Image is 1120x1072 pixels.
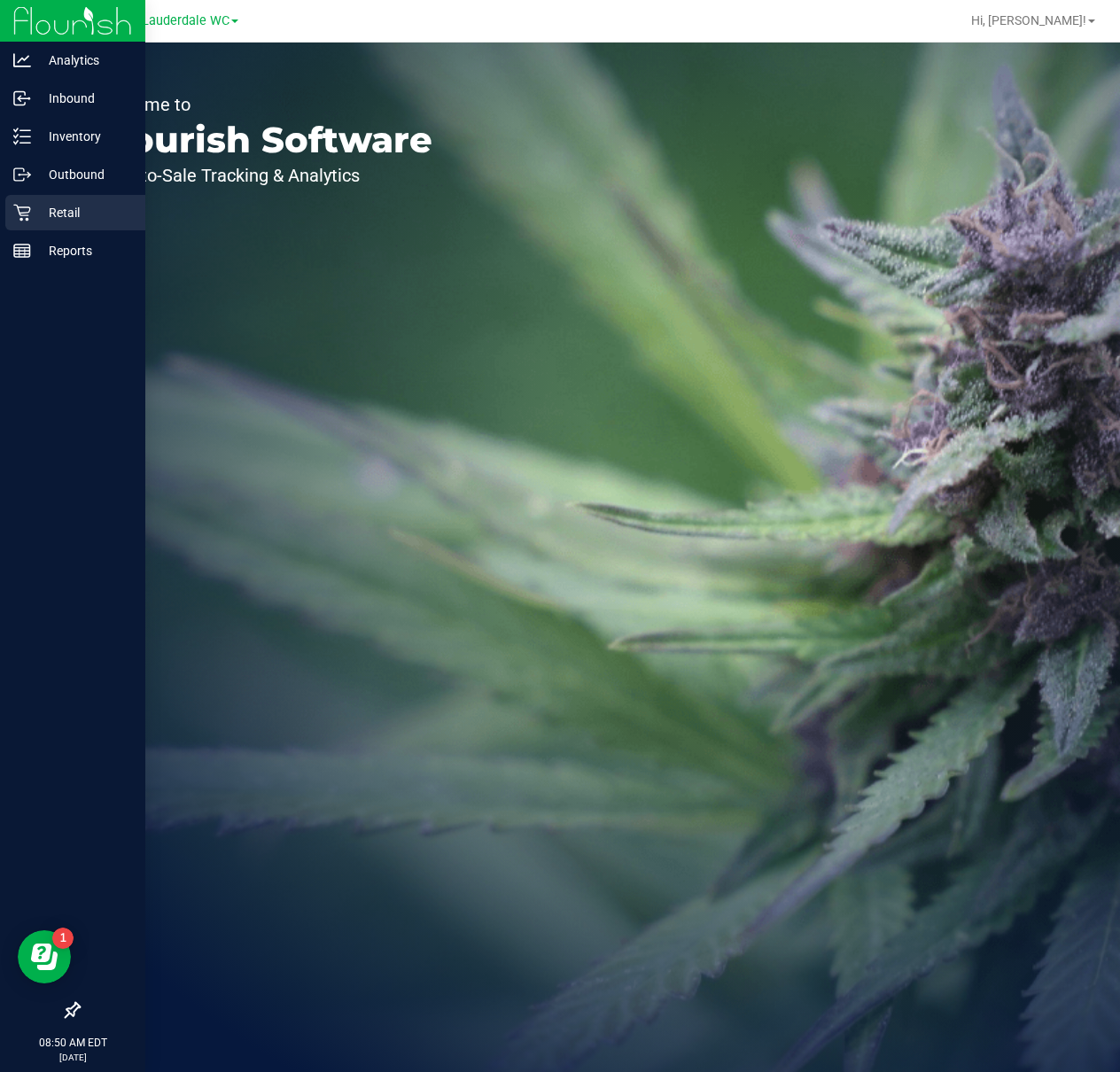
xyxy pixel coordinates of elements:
p: Outbound [31,164,137,185]
inline-svg: Inventory [13,128,31,145]
p: [DATE] [8,1051,137,1064]
span: Hi, [PERSON_NAME]! [971,13,1086,27]
p: Flourish Software [96,122,432,158]
p: Analytics [31,50,137,71]
p: Welcome to [96,96,432,113]
inline-svg: Reports [13,242,31,260]
p: Retail [31,202,137,223]
inline-svg: Outbound [13,166,31,183]
inline-svg: Analytics [13,51,31,69]
p: 08:50 AM EDT [8,1035,137,1051]
iframe: Resource center unread badge [52,928,74,949]
inline-svg: Inbound [13,89,31,107]
inline-svg: Retail [13,204,31,221]
p: Seed-to-Sale Tracking & Analytics [96,167,432,184]
p: Reports [31,240,137,261]
p: Inbound [31,88,137,109]
iframe: Resource center [18,930,71,983]
span: Ft. Lauderdale WC [123,13,229,28]
p: Inventory [31,126,137,147]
